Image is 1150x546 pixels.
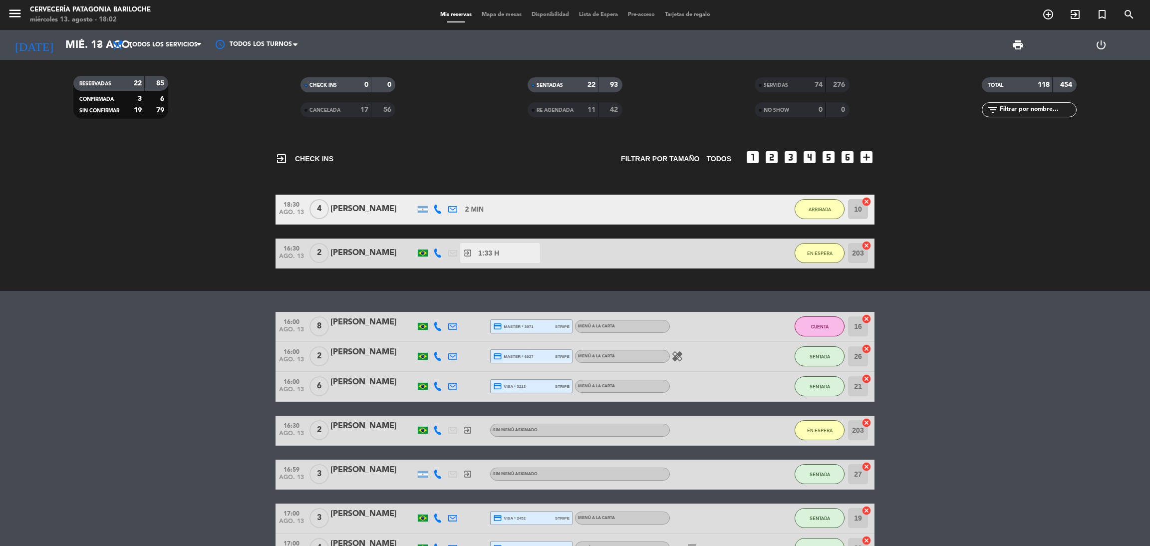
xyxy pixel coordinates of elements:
[555,383,570,390] span: stripe
[7,6,22,21] i: menu
[493,322,534,331] span: master * 3071
[811,324,829,329] span: CUENTA
[279,463,304,475] span: 16:59
[555,515,570,522] span: stripe
[795,464,845,484] button: SENTADA
[1096,8,1108,20] i: turned_in_not
[309,420,329,440] span: 2
[330,316,415,329] div: [PERSON_NAME]
[671,350,683,362] i: healing
[795,199,845,219] button: ARRIBADA
[660,12,715,17] span: Tarjetas de regalo
[309,346,329,366] span: 2
[764,83,788,88] span: SERVIDAS
[795,376,845,396] button: SENTADA
[364,81,368,88] strong: 0
[807,428,833,433] span: EN ESPERA
[330,464,415,477] div: [PERSON_NAME]
[862,241,871,251] i: cancel
[493,322,502,331] i: credit_card
[810,516,830,521] span: SENTADA
[134,107,142,114] strong: 19
[795,346,845,366] button: SENTADA
[840,149,856,165] i: looks_6
[587,81,595,88] strong: 22
[862,418,871,428] i: cancel
[493,472,538,476] span: Sin menú asignado
[279,356,304,368] span: ago. 13
[276,153,287,165] i: exit_to_app
[493,514,502,523] i: credit_card
[821,149,837,165] i: looks_5
[578,354,615,358] span: MENÚ A LA CARTA
[862,374,871,384] i: cancel
[477,12,527,17] span: Mapa de mesas
[493,514,526,523] span: visa * 2452
[279,326,304,338] span: ago. 13
[134,80,142,87] strong: 22
[578,384,615,388] span: MENÚ A LA CARTA
[795,508,845,528] button: SENTADA
[387,81,393,88] strong: 0
[279,430,304,442] span: ago. 13
[330,508,415,521] div: [PERSON_NAME]
[859,149,874,165] i: add_box
[7,34,60,56] i: [DATE]
[537,108,574,113] span: RE AGENDADA
[795,243,845,263] button: EN ESPERA
[309,316,329,336] span: 8
[795,420,845,440] button: EN ESPERA
[493,352,502,361] i: credit_card
[621,153,699,165] span: Filtrar por tamaño
[587,106,595,113] strong: 11
[578,516,615,520] span: MENÚ A LA CARTA
[795,316,845,336] button: CUENTA
[493,428,538,432] span: Sin menú asignado
[815,81,823,88] strong: 74
[463,470,472,479] i: exit_to_app
[330,203,415,216] div: [PERSON_NAME]
[493,382,526,391] span: visa * 5213
[465,204,484,215] span: 2 MIN
[463,426,472,435] i: exit_to_app
[1042,8,1054,20] i: add_circle_outline
[810,472,830,477] span: SENTADA
[156,80,166,87] strong: 85
[309,199,329,219] span: 4
[330,247,415,260] div: [PERSON_NAME]
[383,106,393,113] strong: 56
[810,354,830,359] span: SENTADA
[463,249,472,258] i: exit_to_app
[279,375,304,387] span: 16:00
[309,108,340,113] span: CANCELADA
[610,106,620,113] strong: 42
[1095,39,1107,51] i: power_settings_new
[330,346,415,359] div: [PERSON_NAME]
[7,6,22,24] button: menu
[862,506,871,516] i: cancel
[279,419,304,431] span: 16:30
[833,81,847,88] strong: 276
[79,108,119,113] span: SIN CONFIRMAR
[309,376,329,396] span: 6
[999,104,1076,115] input: Filtrar por nombre...
[764,108,789,113] span: NO SHOW
[279,198,304,210] span: 18:30
[706,153,731,165] span: TODOS
[527,12,574,17] span: Disponibilidad
[279,242,304,254] span: 16:30
[810,384,830,389] span: SENTADA
[30,15,151,25] div: miércoles 13. agosto - 18:02
[862,536,871,546] i: cancel
[988,83,1003,88] span: TOTAL
[1060,81,1074,88] strong: 454
[279,253,304,265] span: ago. 13
[309,464,329,484] span: 3
[30,5,151,15] div: Cervecería Patagonia Bariloche
[555,353,570,360] span: stripe
[309,83,337,88] span: CHECK INS
[610,81,620,88] strong: 93
[555,323,570,330] span: stripe
[862,344,871,354] i: cancel
[129,41,198,48] span: Todos los servicios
